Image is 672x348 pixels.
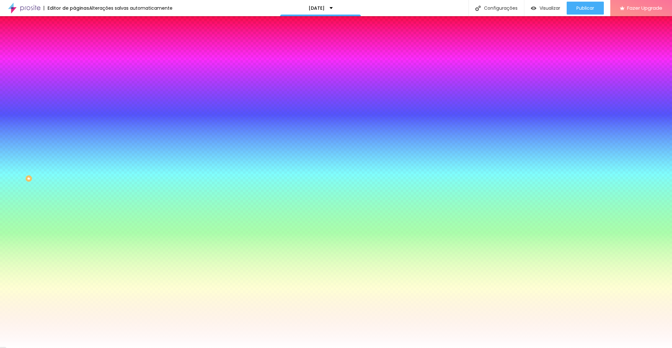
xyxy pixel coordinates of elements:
p: [DATE] [309,6,325,10]
img: Icone [475,5,481,11]
div: Editor de páginas [44,6,89,10]
span: Fazer Upgrade [627,5,662,11]
button: Visualizar [524,2,567,15]
button: Publicar [567,2,604,15]
div: Alterações salvas automaticamente [89,6,173,10]
span: Visualizar [540,5,560,11]
img: view-1.svg [531,5,536,11]
span: Publicar [576,5,594,11]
